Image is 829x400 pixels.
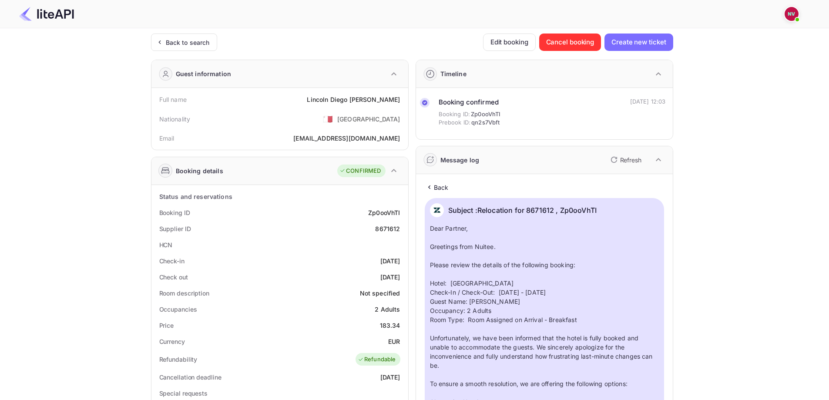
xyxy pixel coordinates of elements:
[471,118,500,127] span: qn2s7Vbft
[439,110,470,119] span: Booking ID:
[785,7,799,21] img: Nicholas Valbusa
[440,155,480,165] div: Message log
[388,337,400,346] div: EUR
[358,355,396,364] div: Refundable
[159,272,188,282] div: Check out
[159,192,232,201] div: Status and reservations
[159,114,191,124] div: Nationality
[539,34,601,51] button: Cancel booking
[159,355,198,364] div: Refundability
[159,305,197,314] div: Occupancies
[630,97,666,106] div: [DATE] 12:03
[620,155,641,165] p: Refresh
[380,321,400,330] div: 183.34
[176,166,223,175] div: Booking details
[448,203,597,217] p: Subject : Relocation for 8671612 , Zp0ooVhTI
[159,95,187,104] div: Full name
[375,305,400,314] div: 2 Adults
[430,203,444,217] img: AwvSTEc2VUhQAAAAAElFTkSuQmCC
[360,289,400,298] div: Not specified
[605,153,645,167] button: Refresh
[439,97,501,108] div: Booking confirmed
[166,38,210,47] div: Back to search
[159,256,185,266] div: Check-in
[380,373,400,382] div: [DATE]
[434,183,449,192] p: Back
[339,167,381,175] div: CONFIRMED
[159,337,185,346] div: Currency
[159,224,191,233] div: Supplier ID
[604,34,673,51] button: Create new ticket
[337,114,400,124] div: [GEOGRAPHIC_DATA]
[439,118,471,127] span: Prebook ID:
[471,110,500,119] span: Zp0ooVhTI
[159,208,190,217] div: Booking ID
[307,95,400,104] div: Lincoln Diego [PERSON_NAME]
[176,69,232,78] div: Guest information
[368,208,400,217] div: Zp0ooVhTI
[483,34,536,51] button: Edit booking
[159,134,175,143] div: Email
[19,7,74,21] img: LiteAPI Logo
[159,289,209,298] div: Room description
[440,69,467,78] div: Timeline
[159,389,208,398] div: Special requests
[159,240,173,249] div: HCN
[375,224,400,233] div: 8671612
[159,321,174,330] div: Price
[293,134,400,143] div: [EMAIL_ADDRESS][DOMAIN_NAME]
[159,373,222,382] div: Cancellation deadline
[323,111,333,127] span: United States
[380,272,400,282] div: [DATE]
[380,256,400,266] div: [DATE]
